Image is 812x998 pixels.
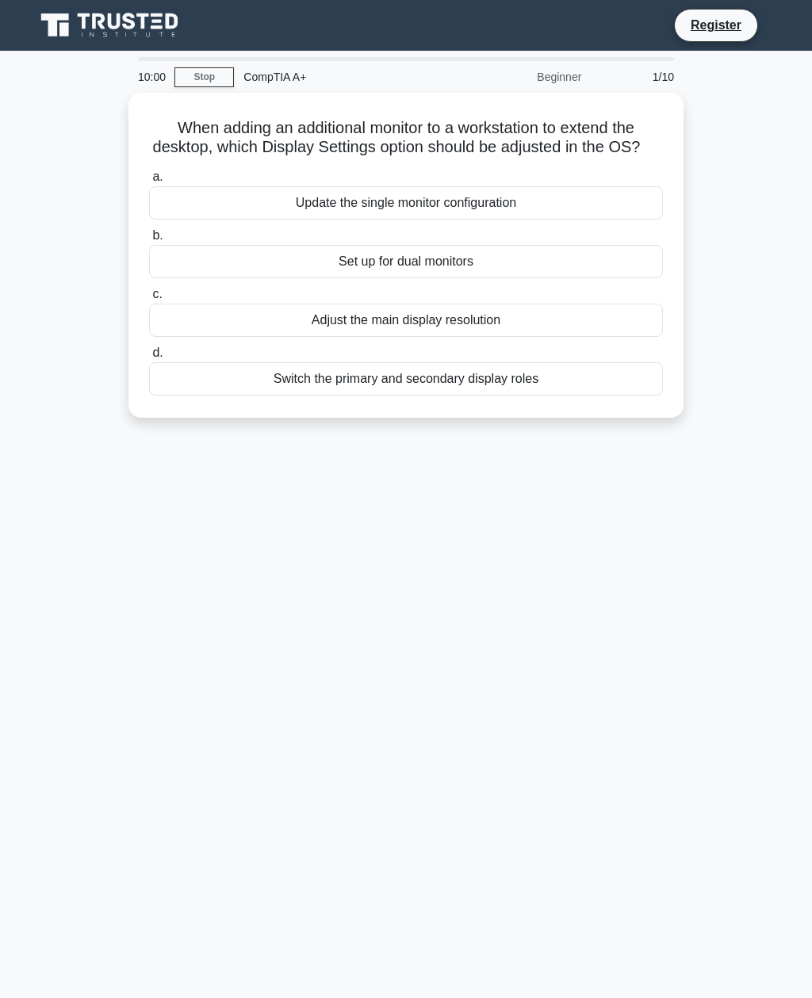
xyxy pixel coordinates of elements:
span: c. [152,287,162,300]
div: Update the single monitor configuration [149,186,663,220]
div: Switch the primary and secondary display roles [149,362,663,396]
span: a. [152,170,163,183]
div: Set up for dual monitors [149,245,663,278]
div: Beginner [452,61,591,93]
div: Adjust the main display resolution [149,304,663,337]
a: Stop [174,67,234,87]
div: 10:00 [128,61,174,93]
h5: When adding an additional monitor to a workstation to extend the desktop, which Display Settings ... [147,118,665,158]
div: CompTIA A+ [234,61,452,93]
a: Register [681,15,751,35]
span: b. [152,228,163,242]
span: d. [152,346,163,359]
div: 1/10 [591,61,684,93]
